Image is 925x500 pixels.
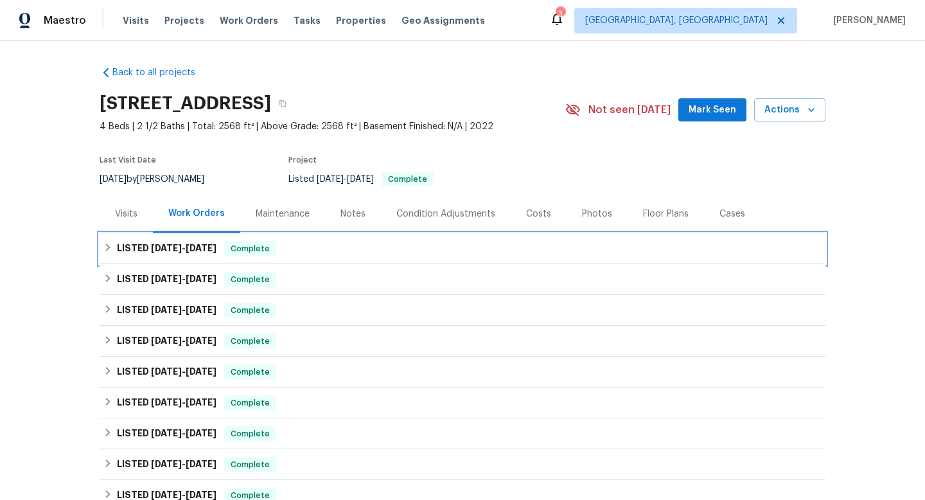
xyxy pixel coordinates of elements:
[828,14,906,27] span: [PERSON_NAME]
[151,336,182,345] span: [DATE]
[117,395,216,411] h6: LISTED
[100,175,127,184] span: [DATE]
[588,103,671,116] span: Not seen [DATE]
[151,305,182,314] span: [DATE]
[151,274,216,283] span: -
[151,490,216,499] span: -
[340,208,366,220] div: Notes
[100,66,223,79] a: Back to all projects
[151,244,216,253] span: -
[44,14,86,27] span: Maestro
[288,175,434,184] span: Listed
[294,16,321,25] span: Tasks
[151,398,182,407] span: [DATE]
[225,304,275,317] span: Complete
[151,490,182,499] span: [DATE]
[186,244,216,253] span: [DATE]
[271,92,294,115] button: Copy Address
[117,364,216,380] h6: LISTED
[100,97,271,110] h2: [STREET_ADDRESS]
[336,14,386,27] span: Properties
[151,429,182,438] span: [DATE]
[556,8,565,21] div: 3
[288,156,317,164] span: Project
[151,367,182,376] span: [DATE]
[225,427,275,440] span: Complete
[220,14,278,27] span: Work Orders
[100,357,825,388] div: LISTED [DATE]-[DATE]Complete
[151,460,216,469] span: -
[151,398,216,407] span: -
[526,208,551,220] div: Costs
[582,208,612,220] div: Photos
[186,367,216,376] span: [DATE]
[117,457,216,472] h6: LISTED
[689,102,736,118] span: Mark Seen
[100,326,825,357] div: LISTED [DATE]-[DATE]Complete
[225,335,275,348] span: Complete
[401,14,485,27] span: Geo Assignments
[186,274,216,283] span: [DATE]
[256,208,310,220] div: Maintenance
[115,208,137,220] div: Visits
[225,458,275,471] span: Complete
[123,14,149,27] span: Visits
[317,175,344,184] span: [DATE]
[186,336,216,345] span: [DATE]
[186,398,216,407] span: [DATE]
[100,388,825,418] div: LISTED [DATE]-[DATE]Complete
[100,264,825,295] div: LISTED [DATE]-[DATE]Complete
[186,429,216,438] span: [DATE]
[151,429,216,438] span: -
[117,303,216,318] h6: LISTED
[754,98,825,122] button: Actions
[151,367,216,376] span: -
[317,175,374,184] span: -
[383,175,432,183] span: Complete
[678,98,746,122] button: Mark Seen
[225,273,275,286] span: Complete
[151,460,182,469] span: [DATE]
[764,102,815,118] span: Actions
[151,305,216,314] span: -
[186,305,216,314] span: [DATE]
[164,14,204,27] span: Projects
[225,397,275,409] span: Complete
[151,274,182,283] span: [DATE]
[225,366,275,379] span: Complete
[719,208,745,220] div: Cases
[186,460,216,469] span: [DATE]
[100,418,825,449] div: LISTED [DATE]-[DATE]Complete
[186,490,216,499] span: [DATE]
[396,208,495,220] div: Condition Adjustments
[643,208,689,220] div: Floor Plans
[347,175,374,184] span: [DATE]
[100,449,825,480] div: LISTED [DATE]-[DATE]Complete
[100,120,565,133] span: 4 Beds | 2 1/2 Baths | Total: 2568 ft² | Above Grade: 2568 ft² | Basement Finished: N/A | 2022
[100,172,220,187] div: by [PERSON_NAME]
[225,242,275,255] span: Complete
[100,233,825,264] div: LISTED [DATE]-[DATE]Complete
[100,295,825,326] div: LISTED [DATE]-[DATE]Complete
[117,241,216,256] h6: LISTED
[100,156,156,164] span: Last Visit Date
[168,207,225,220] div: Work Orders
[117,334,216,349] h6: LISTED
[585,14,768,27] span: [GEOGRAPHIC_DATA], [GEOGRAPHIC_DATA]
[117,426,216,442] h6: LISTED
[151,244,182,253] span: [DATE]
[117,272,216,287] h6: LISTED
[151,336,216,345] span: -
